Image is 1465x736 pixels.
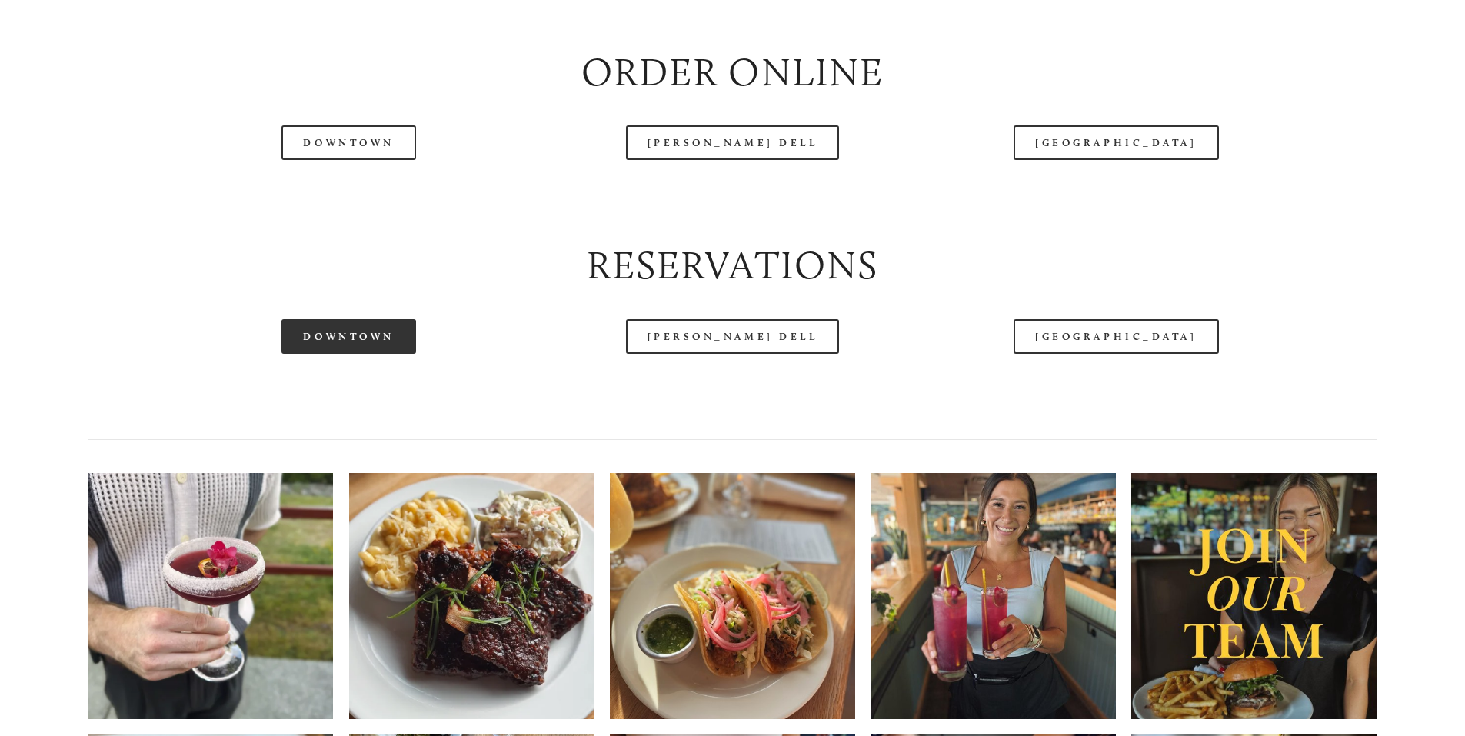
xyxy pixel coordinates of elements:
[1014,125,1218,160] a: [GEOGRAPHIC_DATA]
[281,319,415,354] a: Downtown
[626,319,840,354] a: [PERSON_NAME] Dell
[626,125,840,160] a: [PERSON_NAME] Dell
[1014,319,1218,354] a: [GEOGRAPHIC_DATA]
[88,238,1377,293] h2: Reservations
[281,125,415,160] a: Downtown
